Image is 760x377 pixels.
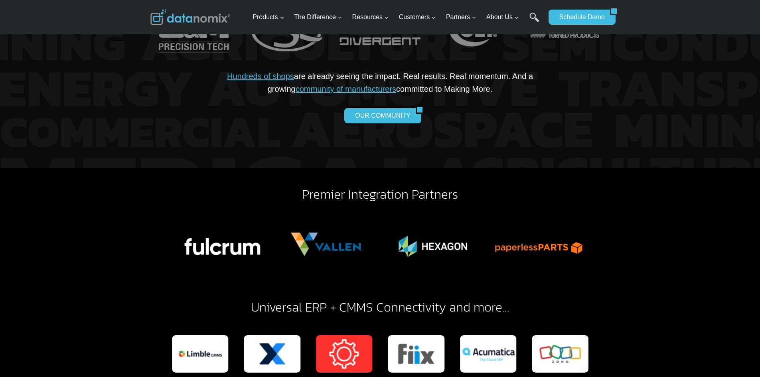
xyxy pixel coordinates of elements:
img: Datanomix Production Monitoring Connects with Zoho [532,335,588,373]
div: 3 of 19 [316,335,373,373]
span: About Us [486,12,519,22]
h2: Universal ERP + CMMS Connectivity and more… [150,301,610,314]
img: Datanomix Production Monitoring Connects with MaintainX [244,335,300,373]
div: 2 of 6 [278,207,377,281]
span: State/Region [180,99,210,106]
div: Photo Gallery Carousel [172,335,588,373]
span: Resources [352,12,389,22]
a: Terms [89,178,101,184]
h2: Premier Integration Partners [150,188,610,201]
div: 5 of 19 [460,335,517,373]
img: Datanomix + Vallen [278,207,377,281]
span: Partners [446,12,476,22]
span: Last Name [180,0,205,8]
img: Datanomix + Hexagon Manufacturing Intelligence [383,207,482,281]
img: Datanomix Production Monitoring Connects with Fiix [388,335,444,373]
span: The Difference [294,12,342,22]
a: Hundreds of shops [227,72,294,81]
span: Customers [399,12,436,22]
div: 3 of 6 [383,207,482,281]
img: Datanomix Production Monitoring Connects with Limble [172,335,229,373]
div: 4 of 6 [489,207,588,281]
img: Datanomix + Paperless Parts [489,207,588,281]
div: 6 of 19 [532,335,588,373]
img: Datanomix + Fulcrum [172,207,271,281]
a: OUR COMMUNITY [344,108,416,123]
a: Schedule Demo [549,10,610,25]
img: Datanomix Production Monitoring Connects with Upkeep [316,335,373,373]
img: Datanomix Production Monitoring Connects with Acumatica ERP [460,335,517,373]
div: 1 of 19 [172,335,229,373]
div: 2 of 19 [244,335,300,373]
div: Photo Gallery Carousel [172,207,588,281]
a: community of manufacturers [296,85,396,93]
p: are already seeing the impact. Real results. Real momentum. And a growing committed to Making More. [201,70,559,95]
img: Datanomix [150,9,230,25]
a: Search [529,12,539,30]
a: Privacy Policy [109,178,134,184]
iframe: Popup CTA [4,236,132,373]
nav: Primary Navigation [249,4,545,30]
span: Phone number [180,33,215,40]
div: 4 of 19 [388,335,444,373]
span: Products [253,12,284,22]
div: 1 of 6 [172,207,271,281]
